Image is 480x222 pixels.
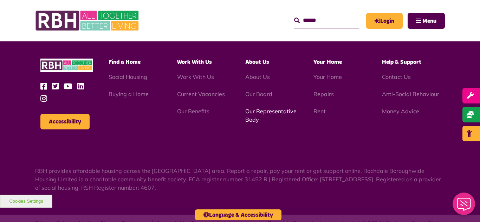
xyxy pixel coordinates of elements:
[382,108,419,115] a: Money Advice
[177,73,214,80] a: Work With Us
[40,114,90,129] button: Accessibility
[294,13,359,28] input: Search
[313,59,342,65] span: Your Home
[313,73,342,80] a: Your Home
[245,73,270,80] a: About Us
[245,90,272,97] a: Our Board
[177,108,209,115] a: Our Benefits
[35,7,141,34] img: RBH
[40,59,93,72] img: RBH
[313,108,326,115] a: Rent
[177,59,212,65] span: Work With Us
[109,90,149,97] a: Buying a Home
[35,167,445,192] p: RBH provides affordable housing across the [GEOGRAPHIC_DATA] area. Report a repair, pay your rent...
[422,18,436,24] span: Menu
[245,59,269,65] span: About Us
[382,59,421,65] span: Help & Support
[366,13,403,29] a: MyRBH
[109,73,147,80] a: Social Housing - open in a new tab
[382,73,411,80] a: Contact Us
[382,90,439,97] a: Anti-Social Behaviour
[313,90,334,97] a: Repairs
[177,90,225,97] a: Current Vacancies
[195,209,281,220] button: Language & Accessibility
[448,190,480,222] iframe: Netcall Web Assistant for live chat
[109,59,141,65] span: Find a Home
[408,13,445,29] button: Navigation
[245,108,297,123] a: Our Representative Body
